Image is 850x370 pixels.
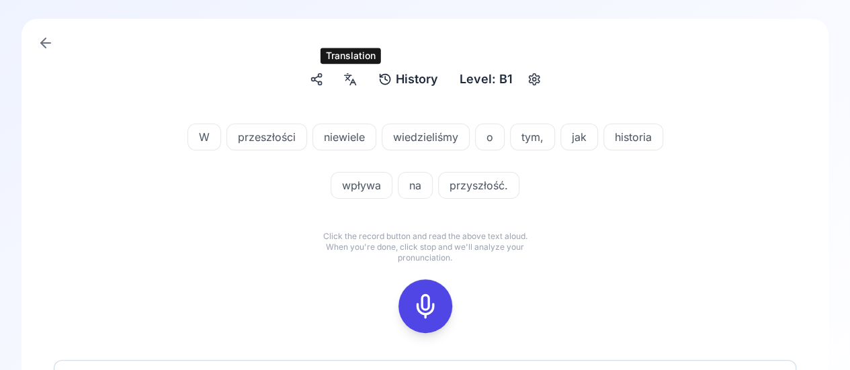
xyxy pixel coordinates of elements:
[438,172,519,199] button: przyszłość.
[604,129,663,145] span: historia
[560,124,598,150] button: jak
[439,177,519,193] span: przyszłość.
[227,129,306,145] span: przeszłości
[188,129,220,145] span: W
[561,129,597,145] span: jak
[331,177,392,193] span: wpływa
[331,172,392,199] button: wpływa
[312,124,376,150] button: niewiele
[313,129,376,145] span: niewiele
[510,124,555,150] button: tym,
[475,124,505,150] button: o
[454,67,518,91] div: Level: B1
[476,129,504,145] span: o
[321,48,381,64] div: Translation
[398,177,432,193] span: na
[318,231,533,263] p: Click the record button and read the above text aloud. When you're done, click stop and we'll ana...
[382,129,469,145] span: wiedzieliśmy
[396,70,438,89] span: History
[382,124,470,150] button: wiedzieliśmy
[398,172,433,199] button: na
[603,124,663,150] button: historia
[187,124,221,150] button: W
[226,124,307,150] button: przeszłości
[454,67,545,91] button: Level: B1
[511,129,554,145] span: tym,
[373,67,443,91] button: History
